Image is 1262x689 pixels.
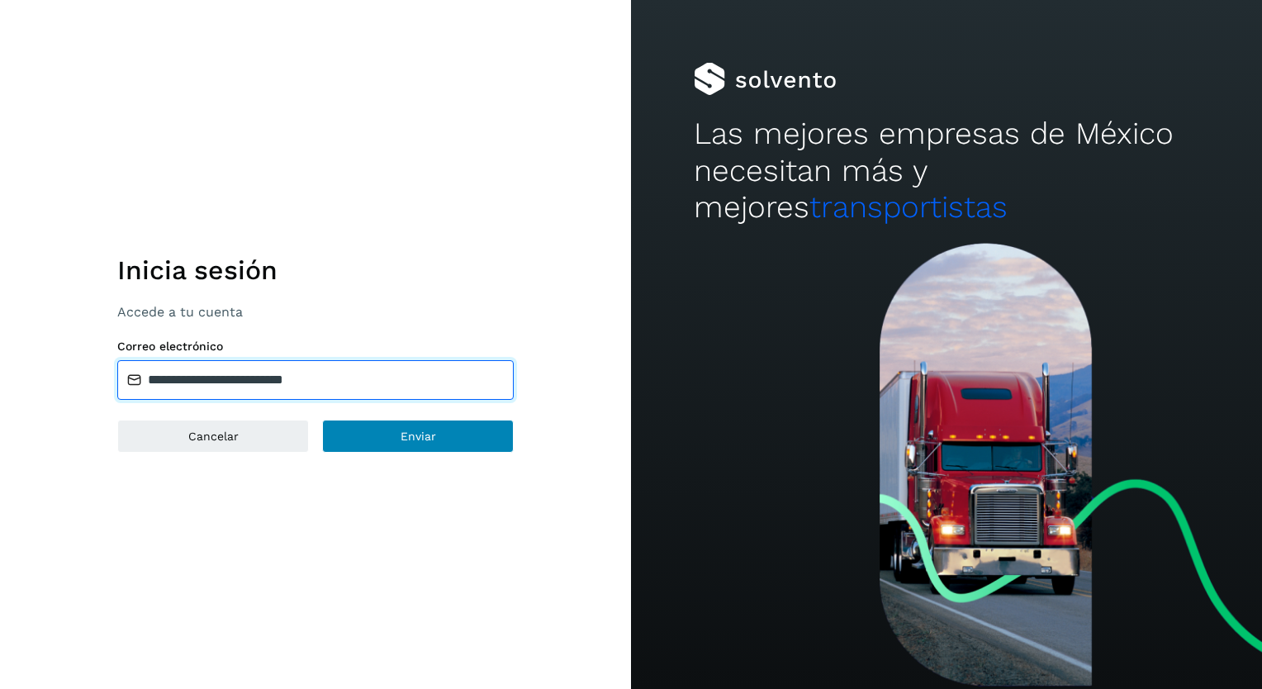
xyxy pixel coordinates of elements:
[117,304,514,320] p: Accede a tu cuenta
[322,420,514,453] button: Enviar
[401,430,436,442] span: Enviar
[117,254,514,286] h1: Inicia sesión
[117,340,514,354] label: Correo electrónico
[694,116,1198,226] h2: Las mejores empresas de México necesitan más y mejores
[188,430,239,442] span: Cancelar
[117,420,309,453] button: Cancelar
[809,189,1008,225] span: transportistas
